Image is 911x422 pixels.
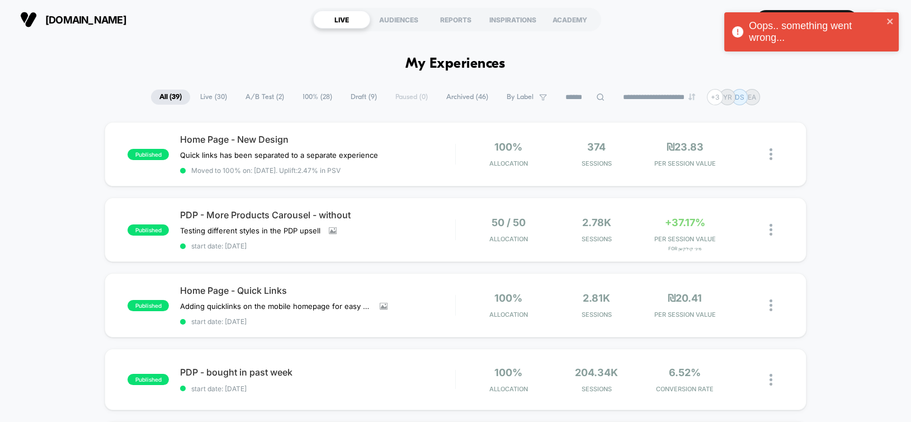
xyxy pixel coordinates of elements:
[489,160,528,167] span: Allocation
[151,90,190,105] span: All ( 39 )
[494,141,522,153] span: 100%
[342,90,385,105] span: Draft ( 9 )
[128,224,169,236] span: published
[735,93,744,101] p: DS
[484,11,541,29] div: INSPIRATIONS
[644,385,726,393] span: CONVERSION RATE
[644,160,726,167] span: PER SESSION VALUE
[723,93,732,101] p: YR
[180,209,455,221] span: PDP - More Products Carousel - without
[427,11,484,29] div: REPORTS
[180,134,455,145] span: Home Page - New Design
[770,374,772,386] img: close
[886,17,894,27] button: close
[587,141,606,153] span: 374
[180,367,455,378] span: PDP - bought in past week
[192,90,235,105] span: Live ( 30 )
[494,367,522,378] span: 100%
[582,217,611,228] span: 2.78k
[688,93,695,100] img: end
[555,160,638,167] span: Sessions
[294,90,341,105] span: 100% ( 28 )
[438,90,497,105] span: Archived ( 46 )
[575,367,618,378] span: 204.34k
[128,300,169,311] span: published
[489,311,528,318] span: Allocation
[770,224,772,236] img: close
[664,217,705,228] span: +37.17%
[541,11,598,29] div: ACADEMY
[20,11,37,28] img: Visually logo
[666,141,703,153] span: ₪23.83
[555,385,638,393] span: Sessions
[128,374,169,385] span: published
[370,11,427,29] div: AUDIENCES
[669,367,701,378] span: 6.52%
[237,90,292,105] span: A/B Test ( 2 )
[507,93,534,101] span: By Label
[17,11,130,29] button: [DOMAIN_NAME]
[555,235,638,243] span: Sessions
[489,385,528,393] span: Allocation
[770,299,772,311] img: close
[180,385,455,393] span: start date: [DATE]
[489,235,528,243] span: Allocation
[180,285,455,296] span: Home Page - Quick Links
[644,235,726,243] span: PER SESSION VALUE
[748,93,756,101] p: EA
[180,226,320,235] span: Testing different styles in the PDP upsell
[644,246,726,251] span: for מיני קולקשן
[866,8,894,31] button: YR
[668,292,702,304] span: ₪20.41
[749,20,883,44] div: Oops.. something went wrong...
[492,217,526,228] span: 50 / 50
[45,14,126,26] span: [DOMAIN_NAME]
[405,56,506,72] h1: My Experiences
[494,292,522,304] span: 100%
[180,317,455,326] span: start date: [DATE]
[555,311,638,318] span: Sessions
[180,242,455,250] span: start date: [DATE]
[644,311,726,318] span: PER SESSION VALUE
[180,302,371,311] span: Adding quicklinks on the mobile homepage for easy navigation - including links to the RH page
[191,166,341,175] span: Moved to 100% on: [DATE] . Uplift: 2.47% in PSV
[583,292,610,304] span: 2.81k
[313,11,370,29] div: LIVE
[869,9,891,31] div: YR
[180,151,378,160] span: Quick links has been separated to a separate experience
[770,148,772,160] img: close
[707,89,723,105] div: + 3
[128,149,169,160] span: published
